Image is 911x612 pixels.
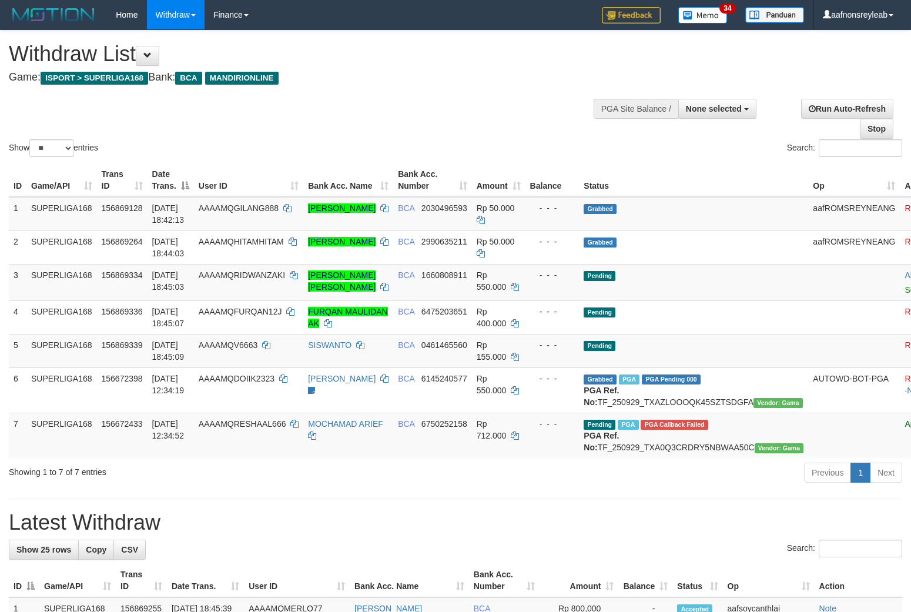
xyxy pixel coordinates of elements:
[477,307,507,328] span: Rp 400.000
[398,374,414,383] span: BCA
[9,334,26,367] td: 5
[421,270,467,280] span: Copy 1660808911 to clipboard
[477,419,507,440] span: Rp 712.000
[113,540,146,560] a: CSV
[808,163,900,197] th: Op: activate to sort column ascending
[350,564,469,597] th: Bank Acc. Name: activate to sort column ascending
[9,72,595,83] h4: Game: Bank:
[618,564,672,597] th: Balance: activate to sort column ascending
[9,367,26,413] td: 6
[398,307,414,316] span: BCA
[41,72,148,85] span: ISPORT > SUPERLIGA168
[29,139,73,157] select: Showentries
[102,374,143,383] span: 156672398
[808,197,900,231] td: aafROMSREYNEANG
[584,386,619,407] b: PGA Ref. No:
[152,203,185,225] span: [DATE] 18:42:13
[421,340,467,350] span: Copy 0461465560 to clipboard
[205,72,279,85] span: MANDIRIONLINE
[477,237,515,246] span: Rp 50.000
[9,511,902,534] h1: Latest Withdraw
[78,540,114,560] a: Copy
[723,564,815,597] th: Op: activate to sort column ascending
[9,139,98,157] label: Show entries
[26,230,97,264] td: SUPERLIGA168
[199,419,286,429] span: AAAAMQRESHAAL666
[152,237,185,258] span: [DATE] 18:44:03
[469,564,540,597] th: Bank Acc. Number: activate to sort column ascending
[530,306,575,317] div: - - -
[579,413,808,458] td: TF_250929_TXA0Q3CRDRY5NBWAA50C
[477,270,507,292] span: Rp 550.000
[540,564,619,597] th: Amount: activate to sort column ascending
[102,340,143,350] span: 156869339
[584,204,617,214] span: Grabbed
[477,203,515,213] span: Rp 50.000
[152,374,185,395] span: [DATE] 12:34:19
[641,420,708,430] span: PGA Error
[421,307,467,316] span: Copy 6475203651 to clipboard
[9,564,39,597] th: ID: activate to sort column descending
[26,300,97,334] td: SUPERLIGA168
[398,340,414,350] span: BCA
[584,271,615,281] span: Pending
[199,237,284,246] span: AAAAMQHITAMHITAM
[584,341,615,351] span: Pending
[686,104,742,113] span: None selected
[102,237,143,246] span: 156869264
[194,163,303,197] th: User ID: activate to sort column ascending
[801,99,893,119] a: Run Auto-Refresh
[148,163,194,197] th: Date Trans.: activate to sort column descending
[398,270,414,280] span: BCA
[152,307,185,328] span: [DATE] 18:45:07
[9,42,595,66] h1: Withdraw List
[303,163,393,197] th: Bank Acc. Name: activate to sort column ascending
[116,564,167,597] th: Trans ID: activate to sort column ascending
[755,443,804,453] span: Vendor URL: https://trx31.1velocity.biz
[618,420,638,430] span: Marked by aafsoycanthlai
[9,230,26,264] td: 2
[39,564,116,597] th: Game/API: activate to sort column ascending
[26,413,97,458] td: SUPERLIGA168
[421,419,467,429] span: Copy 6750252158 to clipboard
[398,419,414,429] span: BCA
[472,163,525,197] th: Amount: activate to sort column ascending
[584,238,617,248] span: Grabbed
[579,367,808,413] td: TF_250929_TXAZLOOOQK45SZTSDGFA
[808,367,900,413] td: AUTOWD-BOT-PGA
[477,340,507,362] span: Rp 155.000
[308,307,387,328] a: FURQAN MAULIDAN AK
[584,420,615,430] span: Pending
[787,540,902,557] label: Search:
[9,540,79,560] a: Show 25 rows
[745,7,804,23] img: panduan.png
[860,119,893,139] a: Stop
[9,461,371,478] div: Showing 1 to 7 of 7 entries
[199,270,285,280] span: AAAAMQRIDWANZAKI
[602,7,661,24] img: Feedback.jpg
[530,202,575,214] div: - - -
[619,374,639,384] span: Marked by aafsoycanthlai
[719,3,735,14] span: 34
[584,374,617,384] span: Grabbed
[26,367,97,413] td: SUPERLIGA168
[16,545,71,554] span: Show 25 rows
[421,203,467,213] span: Copy 2030496593 to clipboard
[398,203,414,213] span: BCA
[642,374,701,384] span: PGA Pending
[152,270,185,292] span: [DATE] 18:45:03
[152,419,185,440] span: [DATE] 12:34:52
[678,7,728,24] img: Button%20Memo.svg
[175,72,202,85] span: BCA
[579,163,808,197] th: Status
[804,463,851,483] a: Previous
[26,163,97,197] th: Game/API: activate to sort column ascending
[530,269,575,281] div: - - -
[308,419,383,429] a: MOCHAMAD ARIEF
[199,307,282,316] span: AAAAMQFURQAN12J
[26,334,97,367] td: SUPERLIGA168
[819,540,902,557] input: Search:
[244,564,350,597] th: User ID: activate to sort column ascending
[9,163,26,197] th: ID
[753,398,803,408] span: Vendor URL: https://trx31.1velocity.biz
